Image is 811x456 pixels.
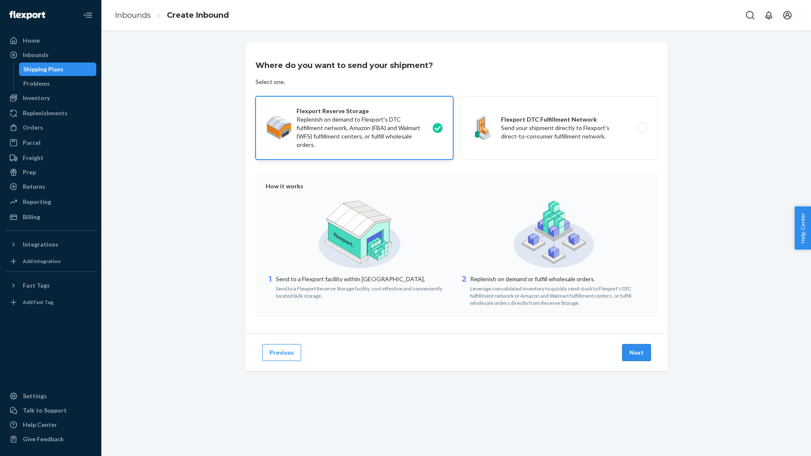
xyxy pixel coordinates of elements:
[167,11,229,20] a: Create Inbound
[23,168,36,176] div: Prep
[23,240,58,249] div: Integrations
[5,255,96,268] a: Add Integration
[5,166,96,179] a: Prep
[23,435,64,443] div: Give Feedback
[795,206,811,250] button: Help Center
[5,238,96,251] button: Integrations
[108,3,236,28] ol: breadcrumbs
[23,138,41,147] div: Parcel
[5,432,96,446] button: Give Feedback
[19,62,97,76] a: Shipping Plans
[256,60,433,71] h3: Where do you want to send your shipment?
[79,7,96,24] button: Close Navigation
[5,418,96,432] a: Help Center
[23,299,53,306] div: Add Fast Tag
[5,151,96,165] a: Freight
[115,11,151,20] a: Inbounds
[276,283,453,299] div: Send to a Flexport Reserve Storage facility: cost effective and conveniently located bulk storage.
[5,195,96,209] a: Reporting
[5,389,96,403] a: Settings
[23,65,63,73] div: Shipping Plans
[19,77,97,90] a: Problems
[23,421,57,429] div: Help Center
[256,78,285,86] div: Select one.
[5,180,96,193] a: Returns
[742,7,759,24] button: Open Search Box
[5,136,96,149] a: Parcel
[5,279,96,292] button: Fast Tags
[470,275,648,283] p: Replenish on demand or fulfill wholesale orders.
[23,36,40,45] div: Home
[622,344,651,361] button: Next
[23,198,51,206] div: Reporting
[5,48,96,62] a: Inbounds
[23,258,60,265] div: Add Integration
[5,106,96,120] a: Replenishments
[779,7,796,24] button: Open account menu
[266,182,648,190] div: How it works
[276,275,453,283] p: Send to a Flexport facility within [GEOGRAPHIC_DATA].
[9,11,45,19] img: Flexport logo
[23,79,50,88] div: Problems
[5,210,96,224] a: Billing
[23,392,47,400] div: Settings
[23,123,43,132] div: Orders
[760,7,777,24] button: Open notifications
[23,109,68,117] div: Replenishments
[5,34,96,47] a: Home
[460,274,468,307] div: 2
[5,296,96,309] a: Add Fast Tag
[23,281,50,290] div: Fast Tags
[23,51,49,59] div: Inbounds
[23,406,67,415] div: Talk to Support
[23,154,44,162] div: Freight
[23,182,45,191] div: Returns
[470,283,648,307] div: Leverage consolidated inventory to quickly send stock to Flexport's DTC fulfillment network or Am...
[262,344,301,361] button: Previous
[5,121,96,134] a: Orders
[266,274,274,299] div: 1
[23,213,40,221] div: Billing
[5,91,96,105] a: Inventory
[5,404,96,417] a: Talk to Support
[23,94,50,102] div: Inventory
